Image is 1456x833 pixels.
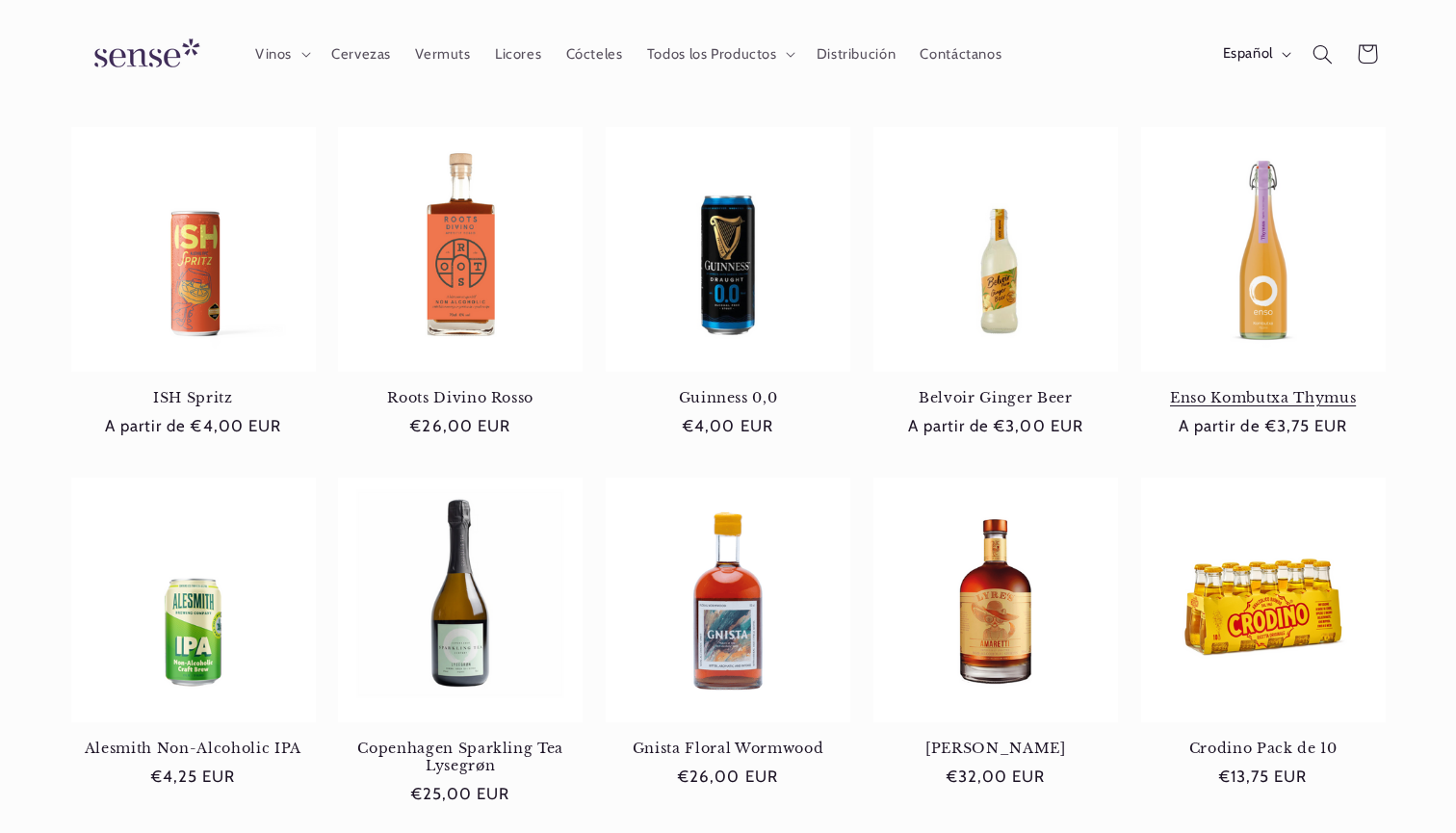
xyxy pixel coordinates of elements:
span: Licores [495,45,541,64]
span: Cócteles [566,45,623,64]
a: Guinness 0,0 [606,389,850,406]
a: Roots Divino Rosso [338,389,583,406]
img: Sense [71,27,216,82]
span: Vermuts [415,45,470,64]
button: Español [1210,35,1300,73]
summary: Todos los Productos [635,33,804,75]
a: Sense [64,19,223,90]
a: Cervezas [319,33,403,75]
a: Distribución [804,33,908,75]
a: [PERSON_NAME] [873,740,1118,757]
a: Crodino Pack de 10 [1141,740,1386,757]
a: Enso Kombutxa Thymus [1141,389,1386,406]
a: Cócteles [554,33,635,75]
a: Vermuts [403,33,483,75]
span: Cervezas [331,45,391,64]
a: Licores [482,33,554,75]
a: Copenhagen Sparkling Tea Lysegrøn [338,740,583,775]
span: Todos los Productos [647,45,777,64]
a: ISH Spritz [71,389,316,406]
a: Gnista Floral Wormwood [606,740,850,757]
summary: Vinos [243,33,319,75]
a: Alesmith Non-Alcoholic IPA [71,740,316,757]
span: Contáctanos [920,45,1001,64]
summary: Búsqueda [1300,32,1344,76]
span: Español [1223,44,1273,65]
span: Vinos [255,45,292,64]
ul: Carrusel [71,127,1386,822]
a: Belvoir Ginger Beer [873,389,1118,406]
a: Contáctanos [908,33,1014,75]
span: Distribución [817,45,897,64]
